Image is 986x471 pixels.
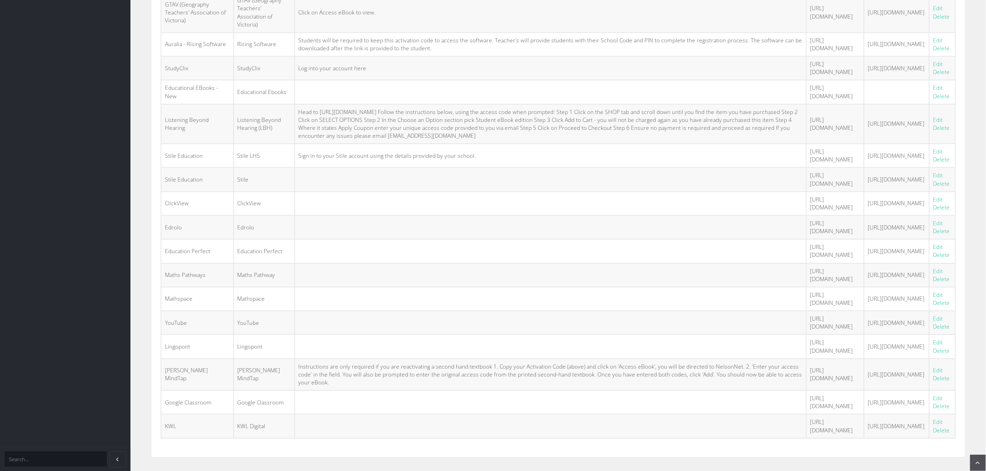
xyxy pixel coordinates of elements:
[161,215,234,239] td: Edrolo
[933,92,950,100] a: Delete
[161,144,234,168] td: Stile Education
[933,84,943,92] a: Edit
[807,80,864,104] td: [URL][DOMAIN_NAME]
[864,263,929,287] td: [URL][DOMAIN_NAME]
[807,263,864,287] td: [URL][DOMAIN_NAME]
[864,390,929,414] td: [URL][DOMAIN_NAME]
[933,180,950,188] a: Delete
[294,358,806,390] td: Instructions are only required if you are reactivating a second hand textbook 1. Copy your Activa...
[864,168,929,191] td: [URL][DOMAIN_NAME]
[933,195,943,203] a: Edit
[807,311,864,335] td: [URL][DOMAIN_NAME]
[933,338,943,346] a: Edit
[161,311,234,335] td: YouTube
[864,239,929,263] td: [URL][DOMAIN_NAME]
[807,56,864,80] td: [URL][DOMAIN_NAME]
[864,335,929,358] td: [URL][DOMAIN_NAME]
[864,144,929,168] td: [URL][DOMAIN_NAME]
[807,168,864,191] td: [URL][DOMAIN_NAME]
[933,203,950,211] a: Delete
[864,104,929,144] td: [URL][DOMAIN_NAME]
[161,414,234,438] td: KWL
[161,32,234,56] td: Auralia - Rising Software
[933,418,943,426] a: Edit
[807,144,864,168] td: [URL][DOMAIN_NAME]
[233,215,294,239] td: Edrolo
[807,32,864,56] td: [URL][DOMAIN_NAME]
[933,323,950,330] a: Delete
[933,426,950,434] a: Delete
[233,104,294,144] td: Listening Beyond Hearing (LBH)
[233,414,294,438] td: KWL Digital
[233,239,294,263] td: Education Perfect
[233,335,294,358] td: Lingopont
[933,13,950,20] a: Delete
[161,239,234,263] td: Education Perfect
[933,60,943,68] a: Edit
[5,451,107,467] input: Search...
[161,287,234,310] td: Mathspace
[161,168,234,191] td: Stile Education
[933,374,950,382] a: Delete
[161,56,234,80] td: StudyClix
[933,291,943,299] a: Edit
[933,68,950,76] a: Delete
[933,4,943,12] a: Edit
[233,144,294,168] td: Stile LHS
[864,32,929,56] td: [URL][DOMAIN_NAME]
[233,287,294,310] td: Mathspace
[933,275,950,283] a: Delete
[233,168,294,191] td: Stile
[161,390,234,414] td: Google Classroom
[933,171,943,179] a: Edit
[864,414,929,438] td: [URL][DOMAIN_NAME]
[933,267,943,275] a: Edit
[933,36,943,44] a: Edit
[233,80,294,104] td: Educational Ebooks
[933,219,943,227] a: Edit
[161,263,234,287] td: Maths Pathways
[807,191,864,215] td: [URL][DOMAIN_NAME]
[161,80,234,104] td: Educational EBooks - New
[933,44,950,52] a: Delete
[807,335,864,358] td: [URL][DOMAIN_NAME]
[807,414,864,438] td: [URL][DOMAIN_NAME]
[933,402,950,410] a: Delete
[933,394,943,402] a: Edit
[161,335,234,358] td: Lingopont
[807,358,864,390] td: [URL][DOMAIN_NAME]
[864,56,929,80] td: [URL][DOMAIN_NAME]
[233,311,294,335] td: YouTube
[864,191,929,215] td: [URL][DOMAIN_NAME]
[233,56,294,80] td: StudyClix
[933,347,950,355] a: Delete
[161,358,234,390] td: [PERSON_NAME] MindTap
[294,32,806,56] td: Students will be required to keep this activation code to access the software. Teacher's will pro...
[933,366,943,374] a: Edit
[864,311,929,335] td: [URL][DOMAIN_NAME]
[933,315,943,323] a: Edit
[933,116,943,124] a: Edit
[933,299,950,307] a: Delete
[933,243,943,251] a: Edit
[161,191,234,215] td: ClickView
[864,215,929,239] td: [URL][DOMAIN_NAME]
[807,104,864,144] td: [URL][DOMAIN_NAME]
[294,144,806,168] td: Sign in to your Stile account using the details provided by your school.
[933,155,950,163] a: Delete
[933,148,943,155] a: Edit
[161,104,234,144] td: Listening Beyond Hearing
[233,191,294,215] td: ClickView
[233,263,294,287] td: Maths Pathway
[233,358,294,390] td: [PERSON_NAME] MindTap
[233,390,294,414] td: Google Classroom
[864,358,929,390] td: [URL][DOMAIN_NAME]
[933,124,950,132] a: Delete
[807,215,864,239] td: [URL][DOMAIN_NAME]
[807,390,864,414] td: [URL][DOMAIN_NAME]
[807,239,864,263] td: [URL][DOMAIN_NAME]
[864,287,929,310] td: [URL][DOMAIN_NAME]
[233,32,294,56] td: Rising Software
[294,56,806,80] td: Log into your account here
[933,251,950,259] a: Delete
